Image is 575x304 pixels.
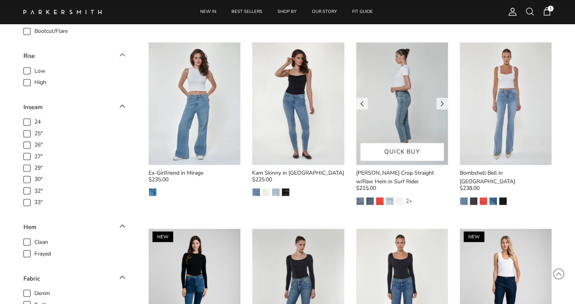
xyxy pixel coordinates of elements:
div: Rise [23,51,35,61]
div: Ex-Girlfriend in Mirage [149,169,240,177]
span: 25" [34,130,43,138]
svg: Scroll to Top [553,268,564,280]
span: $215.00 [356,184,376,193]
a: Mirage [149,188,157,196]
img: Malibu Destroy [272,188,279,196]
span: 33" [34,198,43,206]
a: Watermelon [376,197,384,205]
a: Coronado [385,197,394,205]
img: Laguna [460,197,468,205]
a: Previous [356,98,368,109]
div: Hem [23,222,36,232]
span: $235.00 [149,175,168,184]
span: Clean [34,238,48,246]
a: Point Break [469,197,478,205]
span: Frayed [34,250,51,258]
a: Ex-Girlfriend in Mirage $235.00 Mirage [149,169,240,197]
span: 1 [548,5,554,11]
a: 2+ [405,197,424,205]
a: Quick buy [360,143,444,161]
a: Malibu Destroy [272,188,280,196]
a: Watermelon [479,197,487,205]
span: $238.00 [460,184,480,193]
span: 29" [34,164,43,172]
img: Mirage [149,188,156,196]
img: Watermelon [376,197,383,205]
a: Phantom Destroyed [281,188,290,196]
img: Laguna [253,188,260,196]
img: Parker Smith [23,10,102,14]
a: Kam Skinny in [GEOGRAPHIC_DATA] $225.00 LagunaCreamsickleMalibu DestroyPhantom Destroyed [252,169,344,197]
a: Next [436,98,448,109]
img: Point Break [470,197,477,205]
span: 27" [34,153,43,161]
span: 24 [34,118,41,126]
span: 26" [34,141,43,149]
img: Watermelon [480,197,487,205]
div: Kam Skinny in [GEOGRAPHIC_DATA] [252,169,344,177]
toggle-target: Inseam [23,101,125,118]
span: Denim [34,289,50,297]
div: [PERSON_NAME] Crop Straight w/Raw Hem in Surf Rider [356,169,448,186]
span: $225.00 [252,175,272,184]
img: Pier [366,197,374,205]
span: Low [34,67,45,75]
a: 1 [542,7,552,17]
toggle-target: Hem [23,221,125,238]
a: Eternal White [395,197,403,205]
img: Phantom Destroyed [282,188,289,196]
img: Stallion [499,197,507,205]
span: 30" [34,175,43,183]
span: High [34,79,46,86]
span: 32" [34,187,43,195]
div: Fabric [23,274,40,283]
div: 2+ [405,197,413,205]
img: Coronado [386,197,393,205]
span: Bootcut/Flare [34,27,68,35]
a: Bombshell Bell in [GEOGRAPHIC_DATA] $238.00 LagunaPoint BreakWatermelonVeniceStallion [460,169,552,205]
img: Surf Rider [356,197,364,205]
div: Inseam [23,102,43,112]
a: [PERSON_NAME] Crop Straight w/Raw Hem in Surf Rider $215.00 Surf RiderPierWatermelonCoronadoEtern... [356,169,448,205]
div: Bombshell Bell in [GEOGRAPHIC_DATA] [460,169,552,186]
img: Venice [489,197,497,205]
img: Eternal White [396,197,403,205]
a: Laguna [460,197,468,205]
toggle-target: Rise [23,50,125,66]
toggle-target: Fabric [23,272,125,289]
a: Account [505,7,517,16]
img: Creamsickle [262,188,270,196]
